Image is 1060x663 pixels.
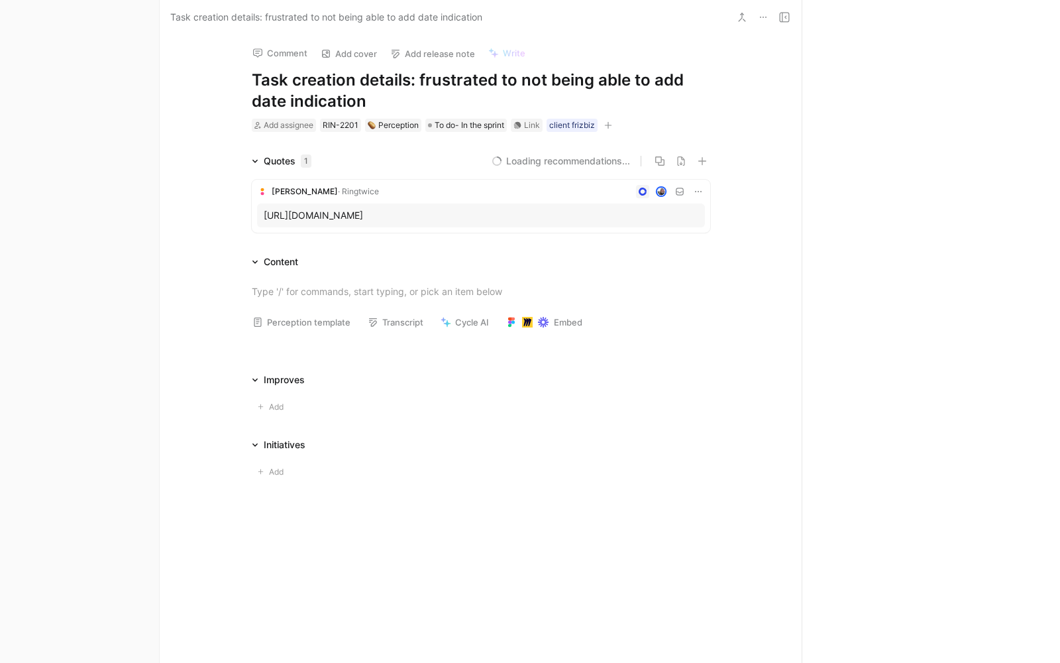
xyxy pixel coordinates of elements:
[269,465,288,479] span: Add
[368,119,419,132] div: Perception
[368,121,376,129] img: 🥔
[362,313,429,331] button: Transcript
[170,9,482,25] span: Task creation details: frustrated to not being able to add date indication
[482,44,531,62] button: Write
[264,372,305,388] div: Improves
[264,437,305,453] div: Initiatives
[384,44,481,63] button: Add release note
[246,153,317,169] div: Quotes1
[246,313,356,331] button: Perception template
[272,186,338,196] span: [PERSON_NAME]
[435,313,495,331] button: Cycle AI
[524,119,540,132] div: Link
[365,119,421,132] div: 🥔Perception
[264,254,298,270] div: Content
[252,398,294,416] button: Add
[252,463,294,481] button: Add
[323,119,358,132] div: RIN-2201
[246,437,311,453] div: Initiatives
[246,254,303,270] div: Content
[425,119,507,132] div: To do- In the sprint
[549,119,595,132] div: client frizbiz
[246,44,313,62] button: Comment
[338,186,379,196] span: · Ringtwice
[657,188,665,196] img: avatar
[257,186,268,197] img: logo
[246,372,310,388] div: Improves
[500,313,588,331] button: Embed
[269,400,288,414] span: Add
[264,153,311,169] div: Quotes
[492,153,630,169] button: Loading recommendations...
[435,119,504,132] span: To do- In the sprint
[264,208,698,223] div: [URL][DOMAIN_NAME]
[301,154,311,168] div: 1
[315,44,383,63] button: Add cover
[503,47,525,59] span: Write
[252,70,710,112] h1: Task creation details: frustrated to not being able to add date indication
[264,120,313,130] span: Add assignee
